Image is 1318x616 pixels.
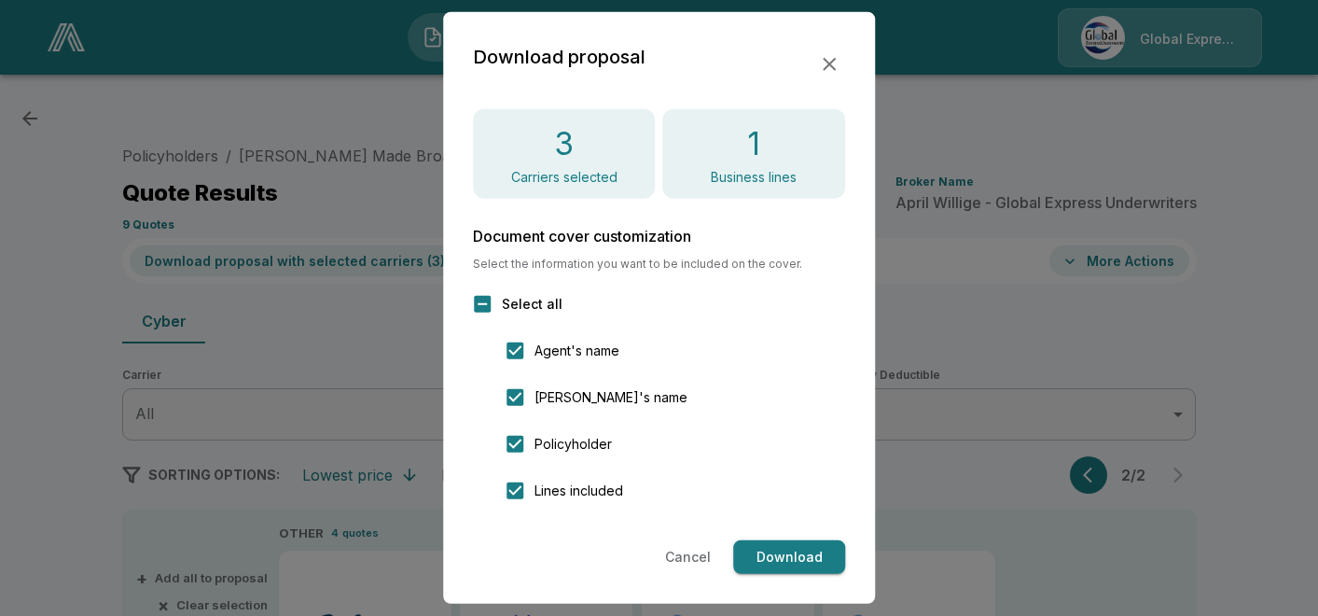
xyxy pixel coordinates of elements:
button: Cancel [658,540,718,575]
span: Select the information you want to be included on the cover. [473,259,846,270]
span: Lines included [534,481,623,500]
h6: Document cover customization [473,229,846,244]
h4: 1 [747,124,760,163]
p: Carriers selected [511,171,617,184]
h4: 3 [554,124,574,163]
span: Agent's name [534,341,619,360]
p: Business lines [711,171,797,184]
span: Select all [502,294,562,314]
button: Download [733,540,845,575]
h2: Download proposal [473,42,645,72]
span: Policyholder [534,434,612,454]
span: [PERSON_NAME]'s name [534,387,687,407]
